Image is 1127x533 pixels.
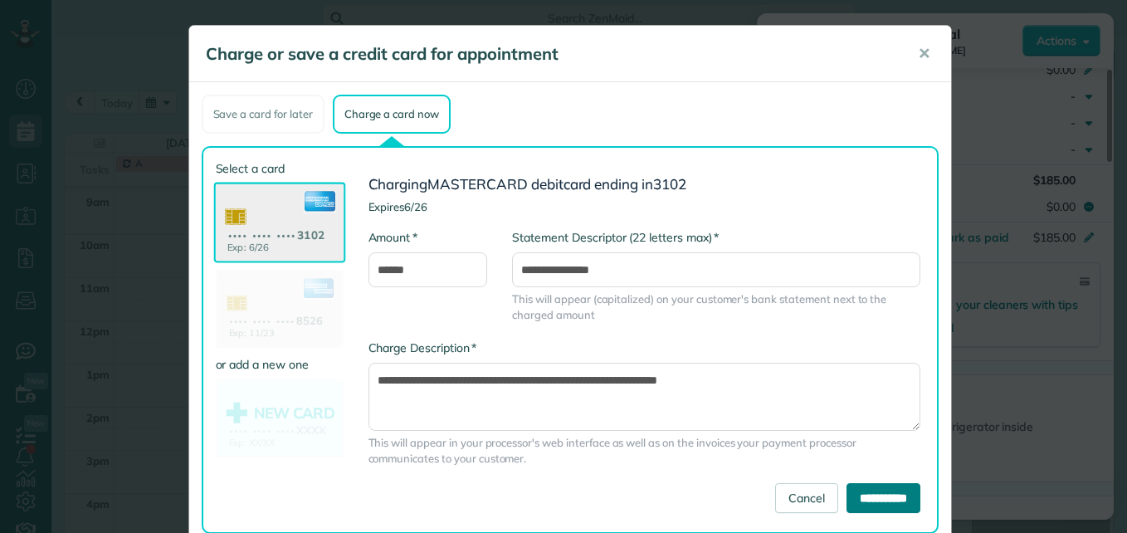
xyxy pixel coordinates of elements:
div: Save a card for later [202,95,324,134]
label: Amount [368,229,417,246]
label: Charge Description [368,340,477,356]
a: Cancel [775,483,838,513]
span: debit [531,175,563,193]
span: MASTERCARD [427,175,528,193]
span: ✕ [918,44,930,63]
span: 6/26 [404,200,427,213]
span: This will appear (capitalized) on your customer's bank statement next to the charged amount [512,291,920,323]
label: Statement Descriptor (22 letters max) [512,229,719,246]
label: or add a new one [216,356,344,373]
h5: Charge or save a credit card for appointment [206,42,895,66]
h3: Charging card ending in [368,177,920,193]
h4: Expires [368,201,920,213]
label: Select a card [216,160,344,177]
div: Charge a card now [333,95,451,134]
span: 3102 [653,175,686,193]
span: This will appear in your processor's web interface as well as on the invoices your payment proces... [368,435,920,467]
